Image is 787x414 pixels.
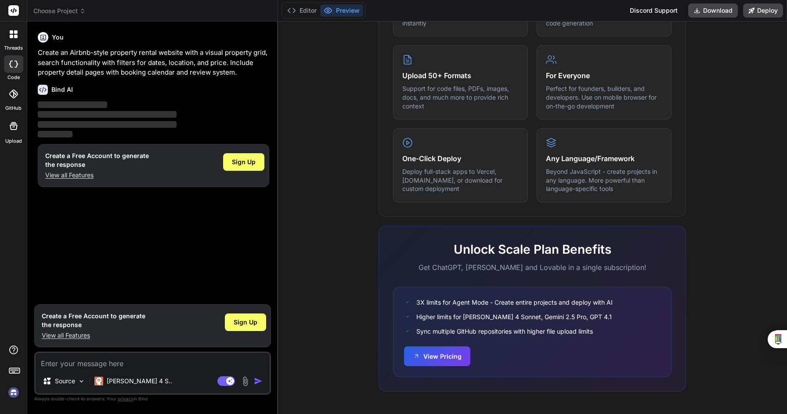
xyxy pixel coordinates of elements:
div: Discord Support [625,4,683,18]
h2: Unlock Scale Plan Benefits [393,240,671,259]
p: View all Features [42,331,145,340]
span: Sync multiple GitHub repositories with higher file upload limits [416,327,593,336]
button: Preview [320,4,363,17]
label: Upload [5,137,22,145]
p: View all Features [45,171,149,180]
p: Perfect for founders, builders, and developers. Use on mobile browser for on-the-go development [546,84,662,110]
img: icon [254,377,263,385]
button: Editor [284,4,320,17]
span: 3X limits for Agent Mode - Create entire projects and deploy with AI [416,298,613,307]
span: ‌ [38,121,177,128]
h6: You [52,33,64,42]
p: Source [55,377,75,385]
p: Get ChatGPT, [PERSON_NAME] and Lovable in a single subscription! [393,262,671,273]
label: threads [4,44,23,52]
h1: Create a Free Account to generate the response [45,151,149,169]
p: Create an Airbnb-style property rental website with a visual property grid, search functionality ... [38,48,269,78]
button: Download [688,4,738,18]
h6: Bind AI [51,85,73,94]
img: Claude 4 Sonnet [94,377,103,385]
span: Sign Up [232,158,256,166]
img: Pick Models [78,378,85,385]
span: ‌ [38,111,177,118]
span: Choose Project [33,7,86,15]
p: [PERSON_NAME] 4 S.. [107,377,172,385]
span: Sign Up [234,318,257,327]
h4: Upload 50+ Formats [402,70,519,81]
img: signin [6,385,21,400]
button: View Pricing [404,346,470,366]
h4: Any Language/Framework [546,153,662,164]
h4: For Everyone [546,70,662,81]
img: attachment [240,376,250,386]
span: Higher limits for [PERSON_NAME] 4 Sonnet, Gemini 2.5 Pro, GPT 4.1 [416,312,612,321]
button: Deploy [743,4,783,18]
label: GitHub [5,104,22,112]
span: privacy [118,396,134,401]
span: ‌ [38,131,72,137]
p: Beyond JavaScript - create projects in any language. More powerful than language-specific tools [546,167,662,193]
p: Deploy full-stack apps to Vercel, [DOMAIN_NAME], or download for custom deployment [402,167,519,193]
label: code [7,74,20,81]
p: Always double-check its answers. Your in Bind [34,395,271,403]
h1: Create a Free Account to generate the response [42,312,145,329]
span: ‌ [38,101,107,108]
h4: One-Click Deploy [402,153,519,164]
p: Support for code files, PDFs, images, docs, and much more to provide rich context [402,84,519,110]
